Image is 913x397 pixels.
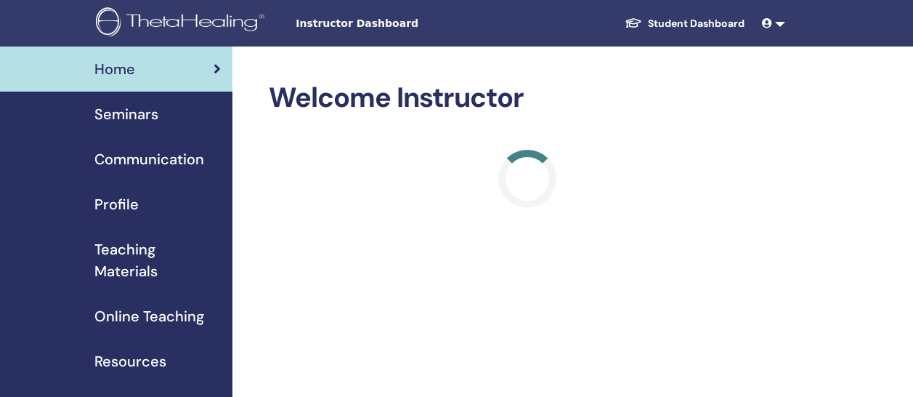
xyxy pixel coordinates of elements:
a: Student Dashboard [613,10,756,37]
img: graduation-cap-white.svg [625,17,642,29]
span: Teaching Materials [94,238,221,282]
h2: Welcome Instructor [269,81,787,115]
span: Instructor Dashboard [296,16,514,31]
span: Online Teaching [94,305,204,327]
span: Seminars [94,103,158,125]
span: Communication [94,148,204,170]
span: Profile [94,193,139,215]
span: Home [94,58,135,80]
span: Resources [94,350,166,372]
img: logo.png [96,7,269,40]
